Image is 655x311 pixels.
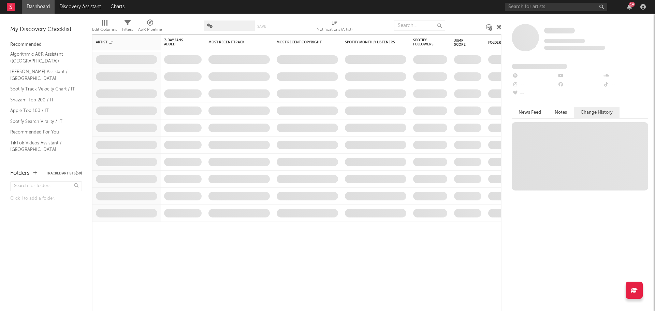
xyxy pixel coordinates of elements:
div: Notifications (Artist) [317,26,352,34]
div: -- [603,81,648,89]
div: -- [557,72,602,81]
button: Notes [548,107,574,118]
span: Some Artist [544,28,575,33]
div: Artist [96,40,147,44]
input: Search... [394,20,445,31]
a: Algorithmic A&R Assistant ([GEOGRAPHIC_DATA]) [10,51,75,65]
div: Spotify Monthly Listeners [345,40,396,44]
div: -- [512,72,557,81]
div: Folders [10,169,30,178]
input: Search for artists [505,3,607,11]
span: Tracking Since: [DATE] [544,39,585,43]
div: Jump Score [454,39,471,47]
div: A&R Pipeline [138,17,162,37]
span: Fans Added by Platform [512,64,567,69]
div: -- [557,81,602,89]
a: TikTok Sounds Assistant / [GEOGRAPHIC_DATA] [10,157,75,171]
div: Recommended [10,41,82,49]
div: 14 [629,2,635,7]
button: Save [257,25,266,28]
button: Change History [574,107,620,118]
button: News Feed [512,107,548,118]
button: 14 [627,4,632,10]
a: [PERSON_NAME] Assistant / [GEOGRAPHIC_DATA] [10,68,75,82]
span: 0 fans last week [544,46,605,50]
a: TikTok Videos Assistant / [GEOGRAPHIC_DATA] [10,139,75,153]
input: Search for folders... [10,181,82,191]
a: Some Artist [544,27,575,34]
div: -- [512,81,557,89]
div: Filters [122,26,133,34]
div: -- [512,89,557,98]
div: My Discovery Checklist [10,26,82,34]
a: Recommended For You [10,128,75,136]
span: 7-Day Fans Added [164,38,191,46]
div: Most Recent Copyright [277,40,328,44]
a: Shazam Top 200 / IT [10,96,75,104]
div: Most Recent Track [208,40,260,44]
div: -- [603,72,648,81]
div: Click to add a folder. [10,195,82,203]
div: Edit Columns [92,26,117,34]
div: Spotify Followers [413,38,437,46]
div: Notifications (Artist) [317,17,352,37]
button: Tracked Artists(38) [46,172,82,175]
a: Apple Top 100 / IT [10,107,75,114]
div: Folders [488,41,539,45]
div: A&R Pipeline [138,26,162,34]
div: Filters [122,17,133,37]
div: Edit Columns [92,17,117,37]
a: Spotify Search Virality / IT [10,118,75,125]
a: Spotify Track Velocity Chart / IT [10,85,75,93]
